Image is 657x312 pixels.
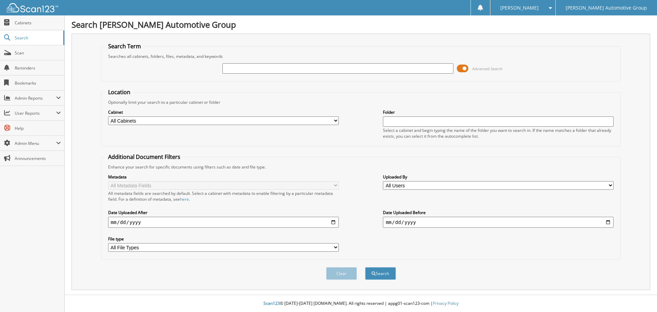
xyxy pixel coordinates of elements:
[105,164,617,170] div: Enhance your search for specific documents using filters such as date and file type.
[15,80,61,86] span: Bookmarks
[72,19,650,30] h1: Search [PERSON_NAME] Automotive Group
[383,217,614,228] input: end
[365,267,396,280] button: Search
[15,20,61,26] span: Cabinets
[500,6,539,10] span: [PERSON_NAME]
[105,53,617,59] div: Searches all cabinets, folders, files, metadata, and keywords
[263,300,280,306] span: Scan123
[108,210,339,215] label: Date Uploaded After
[180,196,189,202] a: here
[108,190,339,202] div: All metadata fields are searched by default. Select a cabinet with metadata to enable filtering b...
[15,110,56,116] span: User Reports
[108,174,339,180] label: Metadata
[105,88,134,96] legend: Location
[383,127,614,139] div: Select a cabinet and begin typing the name of the folder you want to search in. If the name match...
[108,109,339,115] label: Cabinet
[108,236,339,242] label: File type
[383,174,614,180] label: Uploaded By
[7,3,58,12] img: scan123-logo-white.svg
[433,300,459,306] a: Privacy Policy
[15,140,56,146] span: Admin Menu
[15,50,61,56] span: Scan
[15,155,61,161] span: Announcements
[105,42,144,50] legend: Search Term
[15,95,56,101] span: Admin Reports
[108,217,339,228] input: start
[15,35,60,41] span: Search
[105,153,184,161] legend: Additional Document Filters
[105,99,617,105] div: Optionally limit your search to a particular cabinet or folder
[566,6,647,10] span: [PERSON_NAME] Automotive Group
[65,295,657,312] div: © [DATE]-[DATE] [DOMAIN_NAME]. All rights reserved | appg01-scan123-com |
[326,267,357,280] button: Clear
[15,65,61,71] span: Reminders
[15,125,61,131] span: Help
[472,66,503,71] span: Advanced Search
[383,210,614,215] label: Date Uploaded Before
[383,109,614,115] label: Folder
